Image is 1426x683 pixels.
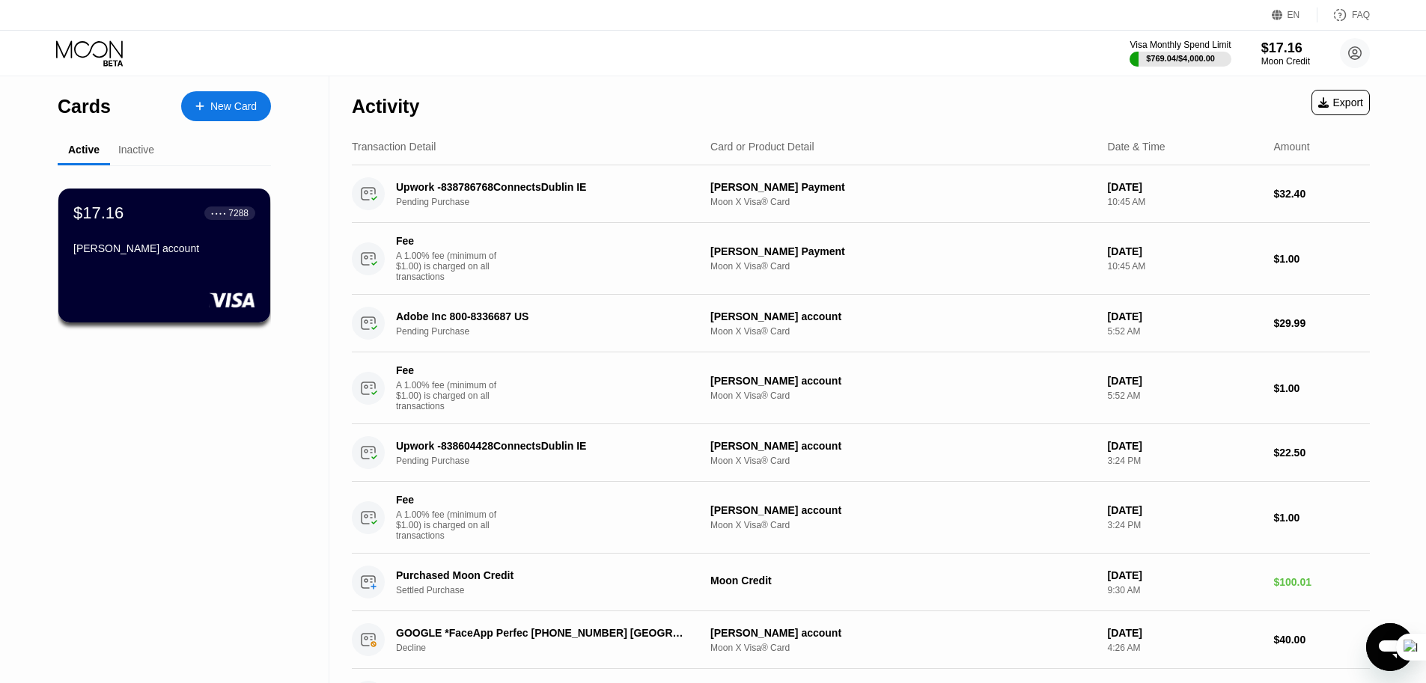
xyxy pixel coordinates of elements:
div: [DATE] [1108,375,1262,387]
div: Card or Product Detail [710,141,814,153]
div: GOOGLE *FaceApp Perfec [PHONE_NUMBER] [GEOGRAPHIC_DATA]Decline[PERSON_NAME] accountMoon X Visa® C... [352,611,1370,669]
div: FAQ [1317,7,1370,22]
div: Moon X Visa® Card [710,261,1096,272]
div: [DATE] [1108,504,1262,516]
div: FeeA 1.00% fee (minimum of $1.00) is charged on all transactions[PERSON_NAME] PaymentMoon X Visa®... [352,223,1370,295]
div: Date & Time [1108,141,1166,153]
div: Upwork -838786768ConnectsDublin IE [396,181,686,193]
div: Moon Credit [710,575,1096,586]
div: Export [1318,97,1363,108]
div: [PERSON_NAME] account [710,375,1096,387]
div: Pending Purchase [396,326,708,337]
div: A 1.00% fee (minimum of $1.00) is charged on all transactions [396,251,508,282]
div: Export [1311,90,1370,115]
div: Moon X Visa® Card [710,326,1096,337]
div: 5:52 AM [1108,390,1262,401]
div: Amount [1273,141,1309,153]
div: $22.50 [1273,447,1370,459]
div: 7288 [228,208,249,218]
div: 9:30 AM [1108,585,1262,595]
div: Inactive [118,144,154,156]
div: [DATE] [1108,310,1262,322]
div: [DATE] [1108,440,1262,452]
div: $29.99 [1273,317,1370,329]
div: Decline [396,643,708,653]
div: Adobe Inc 800-8336687 US [396,310,686,322]
div: Fee [396,235,501,247]
div: Moon X Visa® Card [710,643,1096,653]
div: Moon Credit [1261,56,1310,67]
div: Upwork -838786768ConnectsDublin IEPending Purchase[PERSON_NAME] PaymentMoon X Visa® Card[DATE]10:... [352,165,1370,223]
div: EN [1288,10,1300,20]
div: Moon X Visa® Card [710,197,1096,207]
div: A 1.00% fee (minimum of $1.00) is charged on all transactions [396,380,508,411]
div: [DATE] [1108,245,1262,257]
div: New Card [181,91,271,121]
div: Purchased Moon Credit [396,569,686,581]
div: Moon X Visa® Card [710,520,1096,530]
div: Upwork -838604428ConnectsDublin IE [396,440,686,452]
div: 10:45 AM [1108,261,1262,272]
div: [PERSON_NAME] account [710,627,1096,639]
div: $17.16● ● ● ●7288[PERSON_NAME] account [58,189,270,322]
iframe: Button to launch messaging window [1366,623,1414,671]
div: FAQ [1352,10,1370,20]
div: FeeA 1.00% fee (minimum of $1.00) is charged on all transactions[PERSON_NAME] accountMoon X Visa®... [352,482,1370,554]
div: 3:24 PM [1108,520,1262,530]
div: Adobe Inc 800-8336687 USPending Purchase[PERSON_NAME] accountMoon X Visa® Card[DATE]5:52 AM$29.99 [352,295,1370,352]
div: $17.16Moon Credit [1261,40,1310,67]
div: GOOGLE *FaceApp Perfec [PHONE_NUMBER] [GEOGRAPHIC_DATA] [396,627,686,639]
div: 4:26 AM [1108,643,1262,653]
div: $17.16 [1261,40,1310,56]
div: Cards [58,96,111,117]
div: $1.00 [1273,512,1370,524]
div: $769.04 / $4,000.00 [1146,54,1215,63]
div: $40.00 [1273,634,1370,646]
div: FeeA 1.00% fee (minimum of $1.00) is charged on all transactions[PERSON_NAME] accountMoon X Visa®... [352,352,1370,424]
div: [PERSON_NAME] account [710,504,1096,516]
div: A 1.00% fee (minimum of $1.00) is charged on all transactions [396,509,508,541]
div: [PERSON_NAME] account [73,242,255,254]
div: $32.40 [1273,188,1370,200]
div: [DATE] [1108,569,1262,581]
div: 10:45 AM [1108,197,1262,207]
div: Fee [396,494,501,506]
div: Visa Monthly Spend Limit [1130,40,1231,50]
div: [PERSON_NAME] account [710,310,1096,322]
div: Active [68,144,100,156]
div: 5:52 AM [1108,326,1262,337]
div: Activity [352,96,419,117]
div: [DATE] [1108,627,1262,639]
div: $1.00 [1273,382,1370,394]
div: Purchased Moon CreditSettled PurchaseMoon Credit[DATE]9:30 AM$100.01 [352,554,1370,611]
div: Settled Purchase [396,585,708,595]
div: EN [1272,7,1317,22]
div: [PERSON_NAME] Payment [710,245,1096,257]
div: [DATE] [1108,181,1262,193]
div: $100.01 [1273,576,1370,588]
div: $17.16 [73,203,124,223]
div: [PERSON_NAME] Payment [710,181,1096,193]
div: Pending Purchase [396,456,708,466]
div: [PERSON_NAME] account [710,440,1096,452]
div: ● ● ● ● [211,211,226,215]
div: Moon X Visa® Card [710,456,1096,466]
div: Upwork -838604428ConnectsDublin IEPending Purchase[PERSON_NAME] accountMoon X Visa® Card[DATE]3:2... [352,424,1370,482]
div: Fee [396,364,501,376]
div: Visa Monthly Spend Limit$769.04/$4,000.00 [1130,40,1231,67]
div: Pending Purchase [396,197,708,207]
div: New Card [210,100,257,113]
div: Moon X Visa® Card [710,390,1096,401]
div: $1.00 [1273,253,1370,265]
div: Transaction Detail [352,141,436,153]
div: 3:24 PM [1108,456,1262,466]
